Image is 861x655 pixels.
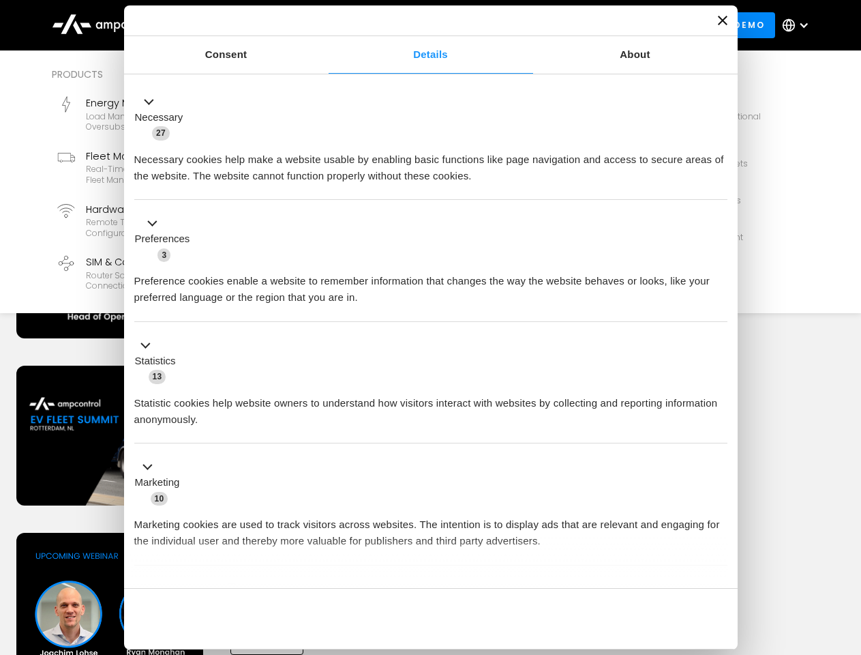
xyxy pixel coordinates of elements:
span: 13 [149,370,166,383]
label: Necessary [135,110,183,126]
a: Hardware DiagnosticsRemote troubleshooting, charger logs, configurations, diagnostic files [52,196,270,244]
div: Products [52,67,494,82]
span: 2 [225,583,238,596]
div: Load management, cost optimization, oversubscription [86,111,265,132]
div: Energy Management [86,96,265,111]
a: Consent [124,36,329,74]
span: 27 [152,126,170,140]
button: Statistics (13) [134,337,184,385]
label: Marketing [135,475,180,491]
a: Fleet ManagementReal-time GPS, SoC, efficiency monitoring, fleet management [52,143,270,191]
a: Energy ManagementLoad management, cost optimization, oversubscription [52,90,270,138]
a: About [533,36,738,74]
div: Necessary cookies help make a website usable by enabling basic functions like page navigation and... [134,141,727,184]
label: Statistics [135,353,176,369]
div: Router Solutions, SIM Cards, Secure Data Connection [86,270,265,291]
div: Marketing cookies are used to track visitors across websites. The intention is to display ads tha... [134,506,727,549]
span: 10 [151,492,168,506]
button: Close banner [718,16,727,25]
div: Fleet Management [86,149,265,164]
button: Marketing (10) [134,459,188,507]
div: Statistic cookies help website owners to understand how visitors interact with websites by collec... [134,385,727,428]
div: Preference cookies enable a website to remember information that changes the way the website beha... [134,263,727,306]
button: Okay [531,599,727,639]
button: Necessary (27) [134,93,192,141]
label: Preferences [135,231,190,247]
span: 3 [157,248,170,262]
a: Details [329,36,533,74]
div: Real-time GPS, SoC, efficiency monitoring, fleet management [86,164,265,185]
div: Hardware Diagnostics [86,202,265,217]
div: Remote troubleshooting, charger logs, configurations, diagnostic files [86,217,265,238]
button: Preferences (3) [134,216,198,263]
div: SIM & Connectivity [86,254,265,270]
a: SIM & ConnectivityRouter Solutions, SIM Cards, Secure Data Connection [52,249,270,297]
button: Unclassified (2) [134,581,246,598]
